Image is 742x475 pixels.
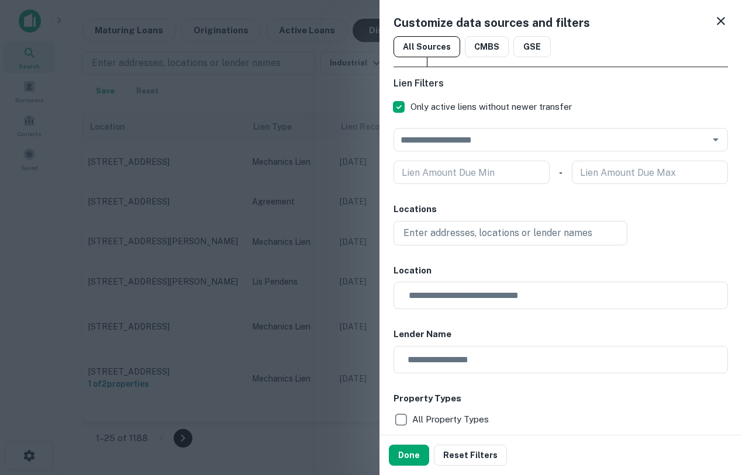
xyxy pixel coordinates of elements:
button: Enter addresses, locations or lender names [394,221,627,245]
button: Open [708,131,724,148]
h6: Locations [394,203,728,216]
h6: Lien Filters [394,77,728,91]
button: GSE [513,36,551,57]
button: CMBS [465,36,509,57]
h6: Property Types [394,392,728,405]
span: Only active liens without newer transfer [410,100,572,114]
h5: Customize data sources and filters [394,14,590,32]
h6: - [559,166,562,179]
p: All Property Types [412,412,491,427]
button: Reset Filters [434,445,507,466]
button: All Sources [394,36,460,57]
p: Enter addresses, locations or lender names [403,226,592,240]
iframe: Chat Widget [684,382,742,438]
button: Done [389,445,429,466]
h6: Location [394,264,728,278]
h6: Lender Name [394,328,728,341]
